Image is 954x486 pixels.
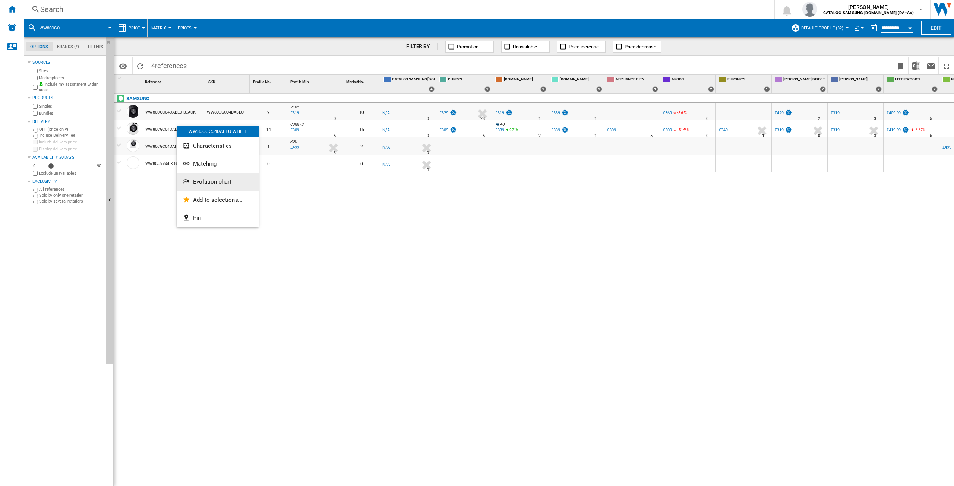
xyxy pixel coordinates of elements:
[177,173,259,191] button: Evolution chart
[177,209,259,227] button: Pin...
[193,143,232,149] span: Characteristics
[177,191,259,209] button: Add to selections...
[193,197,243,203] span: Add to selections...
[177,155,259,173] button: Matching
[177,137,259,155] button: Characteristics
[193,178,231,185] span: Evolution chart
[193,215,201,221] span: Pin
[177,126,259,137] div: WW80CGC04DAEEU WHITE
[193,161,217,167] span: Matching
